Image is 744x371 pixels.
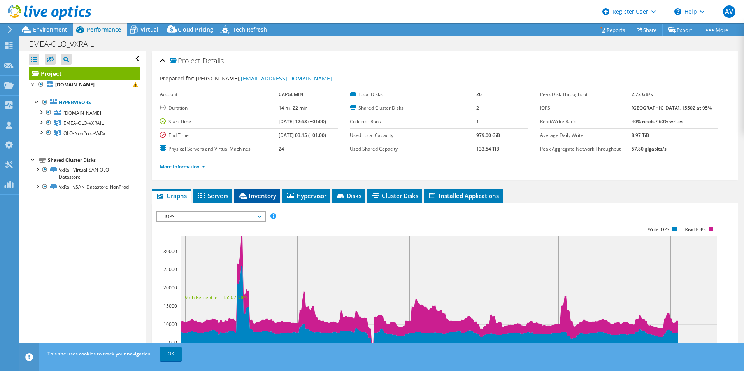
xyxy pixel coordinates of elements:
span: Hypervisor [286,192,326,199]
span: Disks [336,192,361,199]
text: 5000 [166,339,177,346]
b: CAPGEMINI [279,91,305,98]
div: Shared Cluster Disks [48,156,140,165]
a: More [698,24,734,36]
a: Reports [594,24,631,36]
a: Hypervisors [29,98,140,108]
a: Share [631,24,663,36]
label: IOPS [540,104,632,112]
b: [GEOGRAPHIC_DATA], 15502 at 95% [632,105,712,111]
b: [DOMAIN_NAME] [55,81,95,88]
span: Installed Applications [428,192,499,199]
label: Duration [160,104,279,112]
label: Peak Aggregate Network Throughput [540,145,632,153]
label: Local Disks [350,91,476,98]
a: Project [29,67,140,80]
span: Performance [87,26,121,33]
text: 95th Percentile = 15502 IOPS [185,294,247,301]
span: Tech Refresh [233,26,267,33]
text: 25000 [163,266,177,273]
label: Shared Cluster Disks [350,104,476,112]
label: Used Local Capacity [350,131,476,139]
label: Read/Write Ratio [540,118,632,126]
label: End Time [160,131,279,139]
b: 8.97 TiB [632,132,649,138]
b: 26 [476,91,482,98]
span: Cloud Pricing [178,26,213,33]
label: Collector Runs [350,118,476,126]
span: Details [202,56,224,65]
text: Write IOPS [647,227,669,232]
label: Used Shared Capacity [350,145,476,153]
a: OK [160,347,182,361]
span: [PERSON_NAME], [196,75,332,82]
b: 14 hr, 22 min [279,105,308,111]
span: Virtual [140,26,158,33]
label: Prepared for: [160,75,195,82]
label: Account [160,91,279,98]
b: [DATE] 12:53 (+01:00) [279,118,326,125]
span: [DOMAIN_NAME] [63,110,101,116]
span: This site uses cookies to track your navigation. [47,350,152,357]
b: 133.54 TiB [476,145,499,152]
span: IOPS [161,212,261,221]
span: OLO-NonProd-VxRail [63,130,108,136]
b: 2 [476,105,479,111]
label: Average Daily Write [540,131,632,139]
label: Start Time [160,118,279,126]
text: 15000 [163,303,177,309]
b: 979.00 GiB [476,132,500,138]
span: EMEA-OLO-VXRAIL [63,120,104,126]
a: More Information [160,163,205,170]
b: 1 [476,118,479,125]
b: 40% reads / 60% writes [632,118,683,125]
a: [DOMAIN_NAME] [29,80,140,90]
text: 20000 [163,284,177,291]
svg: \n [674,8,681,15]
a: Export [662,24,698,36]
label: Physical Servers and Virtual Machines [160,145,279,153]
span: AV [723,5,735,18]
a: [EMAIL_ADDRESS][DOMAIN_NAME] [241,75,332,82]
text: Read IOPS [685,227,706,232]
label: Peak Disk Throughput [540,91,632,98]
text: 10000 [163,321,177,327]
a: [DOMAIN_NAME] [29,108,140,118]
span: Project [170,57,200,65]
b: 2.72 GB/s [632,91,653,98]
span: Servers [197,192,228,199]
span: Graphs [156,192,187,199]
b: 24 [279,145,284,152]
a: EMEA-OLO-VXRAIL [29,118,140,128]
h1: EMEA-OLO_VXRAIL [25,40,106,48]
a: VxRail-vSAN-Datastore-NonProd [29,182,140,192]
b: 57.80 gigabits/s [632,145,667,152]
a: OLO-NonProd-VxRail [29,128,140,138]
a: VxRail-Virtual-SAN-OLO-Datastore [29,165,140,182]
b: [DATE] 03:15 (+01:00) [279,132,326,138]
text: 30000 [163,248,177,255]
span: Cluster Disks [371,192,418,199]
span: Inventory [238,192,276,199]
span: Environment [33,26,67,33]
